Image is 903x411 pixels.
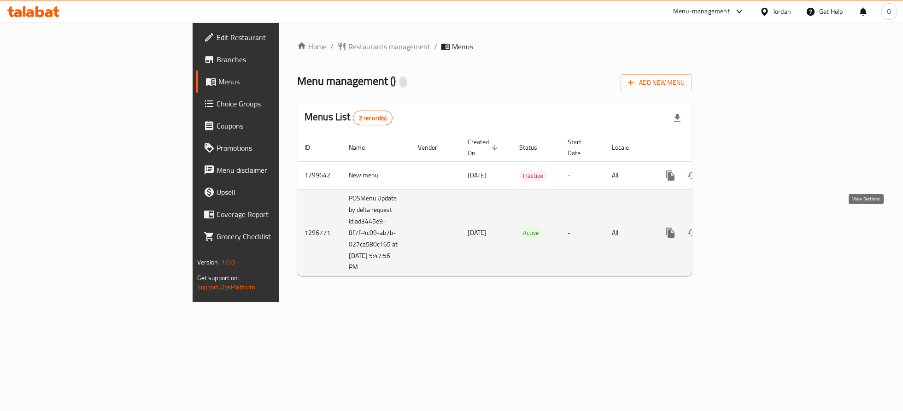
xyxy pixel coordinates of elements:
span: [DATE] [468,169,487,181]
td: POSMenu Update by delta request Id:ad3445e9-8f7f-4c09-ab7b-027ca580c165 at [DATE] 5:47:56 PM [341,189,410,276]
span: 2 record(s) [353,114,393,123]
span: Grocery Checklist [217,231,336,242]
td: New menu [341,161,410,189]
span: [DATE] [468,227,487,239]
nav: breadcrumb [297,41,692,52]
div: Total records count [353,111,393,125]
td: - [560,189,604,276]
span: Get support on: [197,272,240,284]
div: Active [519,228,543,239]
span: Branches [217,54,336,65]
button: more [659,222,681,244]
div: Export file [666,107,688,129]
button: more [659,164,681,187]
a: Choice Groups [196,93,343,115]
span: Locale [612,142,641,153]
span: Vendor [418,142,449,153]
a: Menu disclaimer [196,159,343,181]
span: Active [519,228,543,238]
span: Created On [468,136,501,159]
a: Support.OpsPlatform [197,281,256,293]
span: Coverage Report [217,209,336,220]
span: Choice Groups [217,98,336,109]
span: Upsell [217,187,336,198]
a: Branches [196,48,343,70]
span: Promotions [217,142,336,153]
span: Coupons [217,120,336,131]
a: Coupons [196,115,343,137]
span: Edit Restaurant [217,32,336,43]
button: Add New Menu [621,74,692,91]
span: Menu disclaimer [217,164,336,176]
span: Name [349,142,377,153]
a: Coverage Report [196,203,343,225]
a: Grocery Checklist [196,225,343,247]
td: All [604,189,652,276]
span: ID [305,142,322,153]
button: Change Status [681,164,704,187]
span: Menus [218,76,336,87]
span: Menu management ( ) [297,70,396,91]
span: Start Date [568,136,593,159]
span: Restaurants management [348,41,430,52]
a: Upsell [196,181,343,203]
li: / [434,41,437,52]
span: Add New Menu [628,77,685,88]
th: Actions [652,134,755,162]
td: All [604,161,652,189]
span: 1.0.0 [221,256,235,268]
a: Restaurants management [337,41,430,52]
span: O [887,6,891,17]
td: - [560,161,604,189]
a: Promotions [196,137,343,159]
span: Inactive [519,170,547,181]
div: Menu-management [673,6,730,17]
h2: Menus List [305,110,393,125]
a: Edit Restaurant [196,26,343,48]
a: Menus [196,70,343,93]
span: Status [519,142,549,153]
span: Menus [452,41,473,52]
div: Jordan [773,6,791,17]
table: enhanced table [297,134,755,276]
span: Version: [197,256,220,268]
